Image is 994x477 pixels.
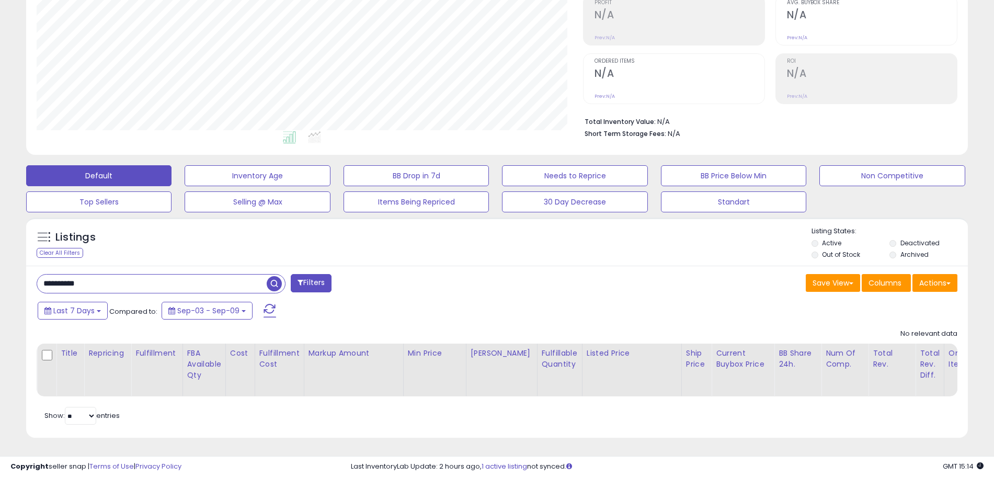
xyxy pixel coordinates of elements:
span: ROI [787,59,957,64]
label: Active [822,238,841,247]
div: Total Rev. Diff. [920,348,940,381]
small: Prev: N/A [595,93,615,99]
div: Total Rev. [873,348,911,370]
div: Listed Price [587,348,677,359]
button: Columns [862,274,911,292]
button: Non Competitive [819,165,965,186]
button: Needs to Reprice [502,165,647,186]
span: Compared to: [109,306,157,316]
button: Filters [291,274,332,292]
div: seller snap | | [10,462,181,472]
p: Listing States: [812,226,968,236]
button: Last 7 Days [38,302,108,320]
a: 1 active listing [482,461,527,471]
button: Top Sellers [26,191,172,212]
div: Fulfillable Quantity [542,348,578,370]
h5: Listings [55,230,96,245]
div: Num of Comp. [826,348,864,370]
button: BB Price Below Min [661,165,806,186]
span: Last 7 Days [53,305,95,316]
a: Privacy Policy [135,461,181,471]
span: Sep-03 - Sep-09 [177,305,239,316]
div: [PERSON_NAME] [471,348,533,359]
div: Fulfillment [135,348,178,359]
label: Archived [900,250,929,259]
b: Total Inventory Value: [585,117,656,126]
button: Standart [661,191,806,212]
span: N/A [668,129,680,139]
label: Deactivated [900,238,940,247]
div: Fulfillment Cost [259,348,300,370]
h2: N/A [787,9,957,23]
button: 30 Day Decrease [502,191,647,212]
div: Markup Amount [309,348,399,359]
h2: N/A [787,67,957,82]
button: Default [26,165,172,186]
div: Last InventoryLab Update: 2 hours ago, not synced. [351,462,984,472]
button: Items Being Repriced [344,191,489,212]
button: Actions [912,274,957,292]
b: Short Term Storage Fees: [585,129,666,138]
div: Current Buybox Price [716,348,770,370]
div: Ordered Items [949,348,987,370]
strong: Copyright [10,461,49,471]
div: No relevant data [900,329,957,339]
label: Out of Stock [822,250,860,259]
div: Title [61,348,79,359]
small: Prev: N/A [787,35,807,41]
a: Terms of Use [89,461,134,471]
div: BB Share 24h. [779,348,817,370]
button: Sep-03 - Sep-09 [162,302,253,320]
div: Clear All Filters [37,248,83,258]
span: Ordered Items [595,59,764,64]
span: Show: entries [44,411,120,421]
div: Ship Price [686,348,707,370]
div: Cost [230,348,250,359]
h2: N/A [595,9,764,23]
button: Inventory Age [185,165,330,186]
span: Columns [869,278,901,288]
button: Save View [806,274,860,292]
button: Selling @ Max [185,191,330,212]
span: 2025-09-17 15:14 GMT [943,461,984,471]
div: FBA Available Qty [187,348,221,381]
small: Prev: N/A [595,35,615,41]
div: Repricing [88,348,127,359]
small: Prev: N/A [787,93,807,99]
button: BB Drop in 7d [344,165,489,186]
li: N/A [585,115,950,127]
div: Min Price [408,348,462,359]
h2: N/A [595,67,764,82]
